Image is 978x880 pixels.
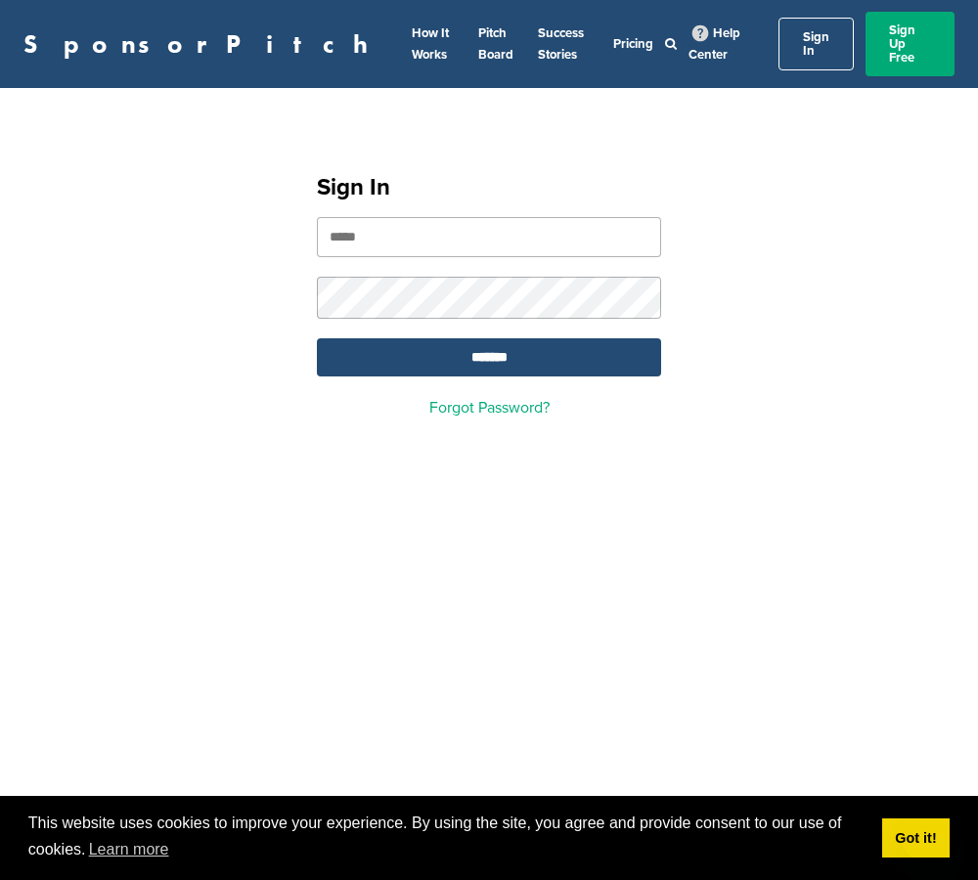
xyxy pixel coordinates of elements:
[429,398,550,418] a: Forgot Password?
[23,31,380,57] a: SponsorPitch
[613,36,653,52] a: Pricing
[538,25,584,63] a: Success Stories
[689,22,740,66] a: Help Center
[866,12,955,76] a: Sign Up Free
[882,818,950,858] a: dismiss cookie message
[900,802,962,864] iframe: Button to launch messaging window
[778,18,854,70] a: Sign In
[478,25,513,63] a: Pitch Board
[86,835,172,864] a: learn more about cookies
[412,25,449,63] a: How It Works
[28,812,867,864] span: This website uses cookies to improve your experience. By using the site, you agree and provide co...
[317,170,661,205] h1: Sign In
